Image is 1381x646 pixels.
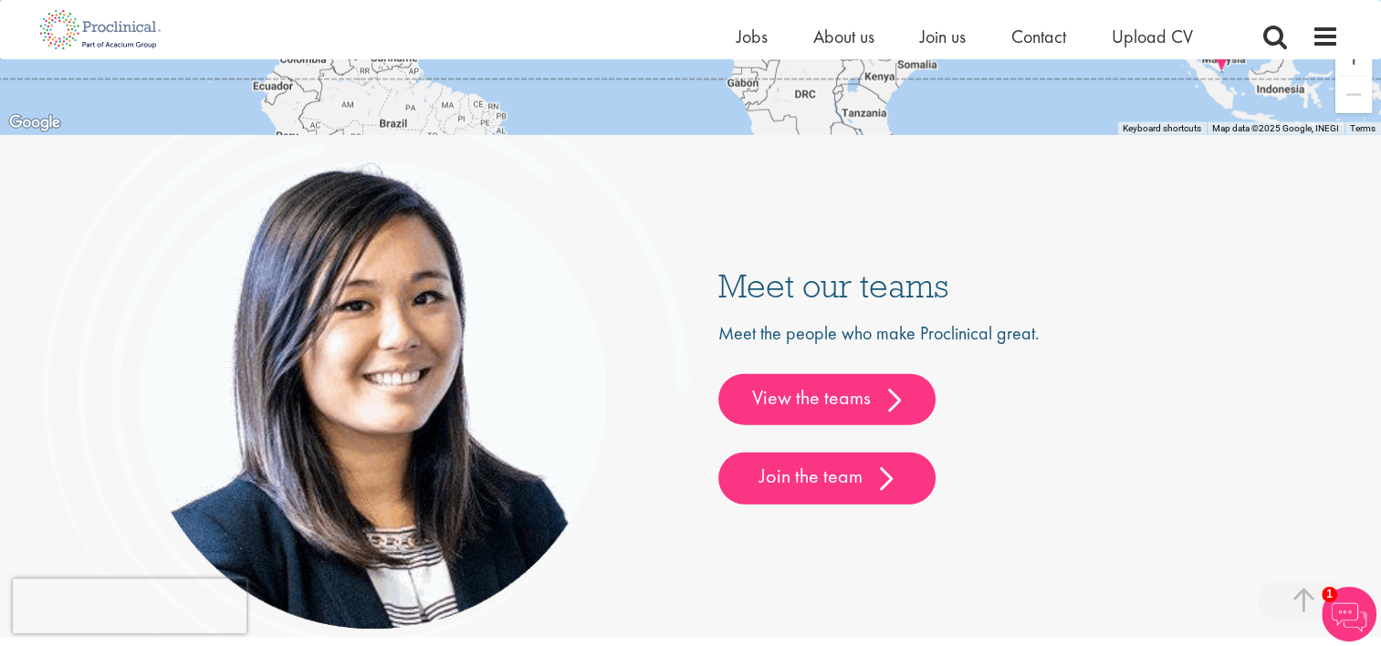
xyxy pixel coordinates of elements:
a: Join us [920,25,966,48]
img: Chatbot [1322,587,1376,641]
h3: Meet our teams [718,268,1339,302]
span: Map data ©2025 Google, INEGI [1212,123,1339,133]
a: View the teams [718,374,936,425]
a: About us [813,25,874,48]
a: Terms (opens in new tab) [1350,123,1376,133]
img: Google [5,111,65,135]
button: Keyboard shortcuts [1123,122,1201,135]
div: Meet the people who make Proclinical great. [718,320,1339,504]
a: Contact [1011,25,1066,48]
a: Open this area in Google Maps (opens a new window) [5,111,65,135]
a: Join the team [718,453,936,504]
a: Jobs [737,25,768,48]
button: Zoom out [1335,77,1372,113]
span: 1 [1322,587,1337,602]
a: Upload CV [1112,25,1193,48]
iframe: reCAPTCHA [13,578,246,633]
